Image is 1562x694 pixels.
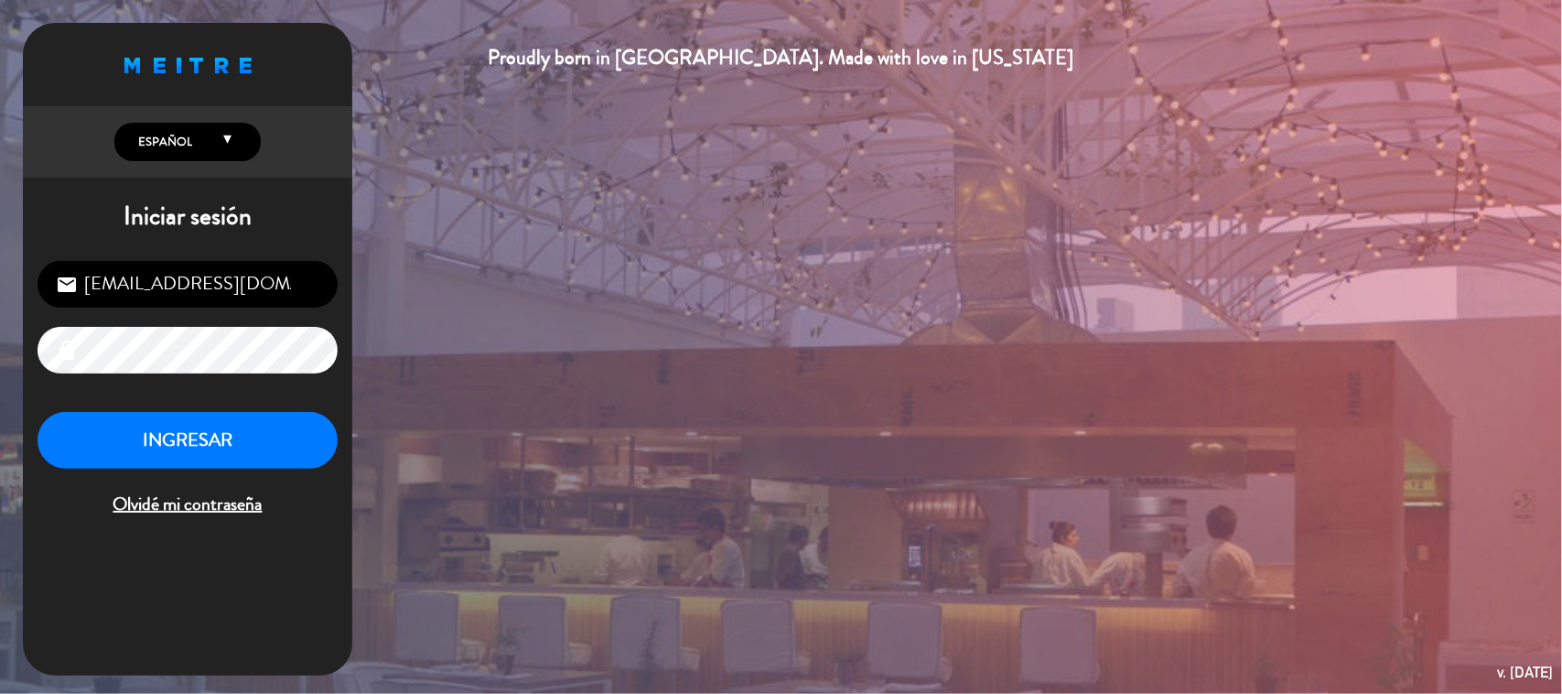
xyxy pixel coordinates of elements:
i: lock [56,340,78,362]
div: v. [DATE] [1497,660,1553,685]
span: Olvidé mi contraseña [38,490,338,520]
input: Correo Electrónico [38,261,338,308]
i: email [56,274,78,296]
h1: Iniciar sesión [23,201,352,233]
button: INGRESAR [38,412,338,470]
span: Español [134,133,192,151]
